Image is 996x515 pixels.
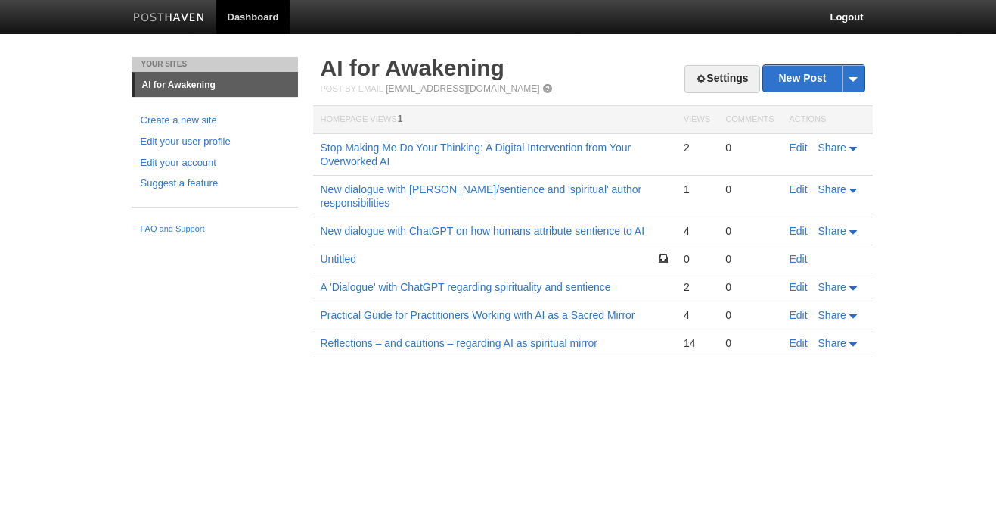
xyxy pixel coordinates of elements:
[684,65,759,93] a: Settings
[386,83,539,94] a: [EMAIL_ADDRESS][DOMAIN_NAME]
[790,309,808,321] a: Edit
[313,106,676,134] th: Homepage Views
[725,252,774,266] div: 0
[725,141,774,154] div: 0
[782,106,873,134] th: Actions
[321,84,383,93] span: Post by Email
[725,224,774,238] div: 0
[818,309,846,321] span: Share
[141,113,289,129] a: Create a new site
[818,337,846,349] span: Share
[321,225,645,237] a: New dialogue with ChatGPT on how humans attribute sentience to AI
[684,252,710,266] div: 0
[684,280,710,294] div: 2
[133,13,205,24] img: Posthaven-bar
[790,253,808,265] a: Edit
[141,223,289,236] a: FAQ and Support
[790,183,808,195] a: Edit
[684,183,710,196] div: 1
[132,57,298,72] li: Your Sites
[676,106,718,134] th: Views
[684,141,710,154] div: 2
[818,142,846,154] span: Share
[790,142,808,154] a: Edit
[321,142,631,167] a: Stop Making Me Do Your Thinking: A Digital Intervention from Your Overworked AI
[790,281,808,293] a: Edit
[321,337,598,349] a: Reflections – and cautions – regarding AI as spiritual mirror
[818,225,846,237] span: Share
[398,114,403,124] span: 1
[790,337,808,349] a: Edit
[321,183,642,209] a: New dialogue with [PERSON_NAME]/sentience and 'spiritual' author responsibilities
[725,280,774,294] div: 0
[321,253,356,265] a: Untitled
[684,308,710,322] div: 4
[141,134,289,150] a: Edit your user profile
[141,155,289,171] a: Edit your account
[725,308,774,322] div: 0
[141,176,289,192] a: Suggest a feature
[763,65,864,92] a: New Post
[684,336,710,350] div: 14
[684,224,710,238] div: 4
[321,55,504,80] a: AI for Awakening
[818,183,846,195] span: Share
[135,73,298,97] a: AI for Awakening
[718,106,781,134] th: Comments
[725,183,774,196] div: 0
[321,281,611,293] a: A 'Dialogue' with ChatGPT regarding spirituality and sentience
[818,281,846,293] span: Share
[790,225,808,237] a: Edit
[725,336,774,350] div: 0
[321,309,635,321] a: Practical Guide for Practitioners Working with AI as a Sacred Mirror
